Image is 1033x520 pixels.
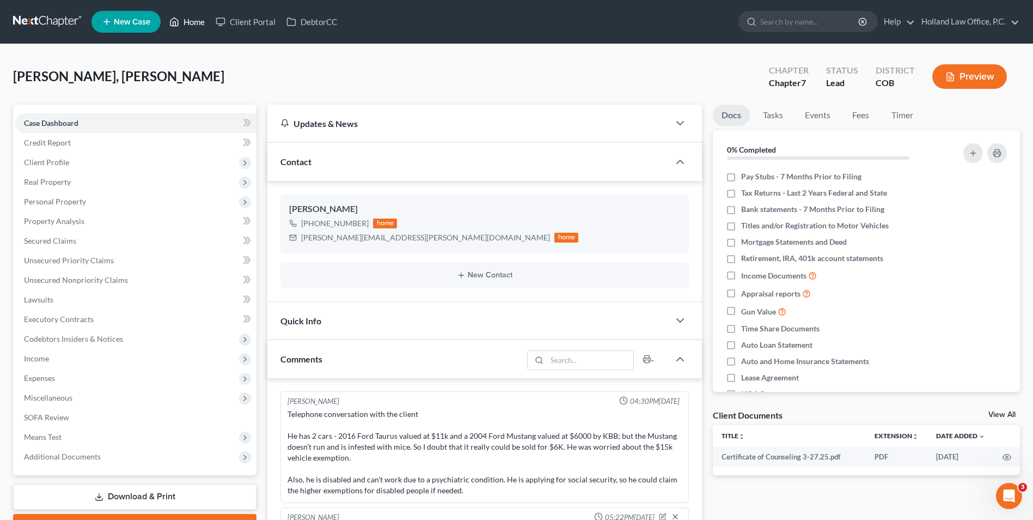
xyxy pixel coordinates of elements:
span: Lease Agreement [741,372,799,383]
a: Date Added expand_more [936,432,985,440]
span: 7 [801,77,806,88]
span: [PERSON_NAME], [PERSON_NAME] [13,68,224,84]
span: Time Share Documents [741,323,820,334]
a: Client Portal [210,12,281,32]
button: New Contact [289,271,680,280]
a: Home [164,12,210,32]
a: Unsecured Priority Claims [15,251,256,270]
input: Search... [547,351,633,370]
a: Lawsuits [15,290,256,310]
span: Lawsuits [24,295,53,304]
a: Credit Report [15,133,256,153]
i: unfold_more [738,433,745,440]
span: Miscellaneous [24,393,72,402]
td: Certificate of Counseling 3-27.25.pdf [713,447,866,467]
button: Preview [932,64,1007,89]
iframe: Intercom live chat [996,483,1022,509]
a: Fees [843,105,878,126]
div: Status [826,64,858,77]
span: Executory Contracts [24,315,94,324]
span: Means Test [24,432,62,442]
div: [PERSON_NAME] [289,203,680,216]
span: Unsecured Priority Claims [24,256,114,265]
a: Timer [883,105,922,126]
span: Credit Report [24,138,71,147]
span: Auto and Home Insurance Statements [741,356,869,367]
div: Chapter [769,64,809,77]
span: Contact [280,156,311,167]
i: unfold_more [912,433,919,440]
span: New Case [114,18,150,26]
div: home [373,219,397,228]
span: 04:30PM[DATE] [630,396,680,407]
div: [PHONE_NUMBER] [301,218,369,229]
div: COB [876,77,915,89]
span: Quick Info [280,316,321,326]
a: Executory Contracts [15,310,256,329]
span: Tax Returns - Last 2 Years Federal and State [741,188,887,198]
span: Titles and/or Registration to Motor Vehicles [741,220,889,231]
a: Events [796,105,839,126]
a: Download & Print [13,484,256,510]
i: expand_more [979,433,985,440]
span: Retirement, IRA, 401k account statements [741,253,883,264]
a: Titleunfold_more [722,432,745,440]
span: HOA Statement [741,389,795,400]
strong: 0% Completed [727,145,776,154]
span: Appraisal reports [741,288,800,299]
td: PDF [866,447,927,467]
a: Secured Claims [15,231,256,251]
div: [PERSON_NAME] [288,396,339,407]
a: Unsecured Nonpriority Claims [15,270,256,290]
a: Extensionunfold_more [875,432,919,440]
div: Chapter [769,77,809,89]
div: Telephone conversation with the client He has 2 cars - 2016 Ford Taurus valued at $11k and a 2004... [288,409,682,496]
span: Income [24,354,49,363]
span: Expenses [24,373,55,383]
span: 3 [1018,483,1027,492]
a: SOFA Review [15,408,256,427]
a: DebtorCC [281,12,343,32]
span: Pay Stubs - 7 Months Prior to Filing [741,171,861,182]
span: Codebtors Insiders & Notices [24,334,123,343]
a: Tasks [754,105,792,126]
div: District [876,64,915,77]
a: Help [878,12,915,32]
span: Personal Property [24,197,86,206]
a: Case Dashboard [15,113,256,133]
div: Lead [826,77,858,89]
input: Search by name... [760,11,860,32]
span: Income Documents [741,270,806,281]
div: Client Documents [713,409,783,421]
span: Bank statements - 7 Months Prior to Filing [741,204,884,215]
span: Real Property [24,177,71,186]
span: Mortgage Statements and Deed [741,237,847,247]
div: [PERSON_NAME][EMAIL_ADDRESS][PERSON_NAME][DOMAIN_NAME] [301,232,550,243]
a: Property Analysis [15,211,256,231]
span: Auto Loan Statement [741,340,812,350]
a: Holland Law Office, P.C. [916,12,1019,32]
span: Additional Documents [24,452,101,461]
a: View All [988,411,1016,419]
span: Client Profile [24,158,69,167]
span: Gun Value [741,306,776,317]
div: home [554,233,578,243]
div: Updates & News [280,118,656,129]
td: [DATE] [927,447,994,467]
span: Case Dashboard [24,118,78,128]
span: Secured Claims [24,236,76,245]
span: SOFA Review [24,413,69,422]
span: Comments [280,354,322,364]
a: Docs [713,105,750,126]
span: Property Analysis [24,216,84,226]
span: Unsecured Nonpriority Claims [24,275,128,285]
